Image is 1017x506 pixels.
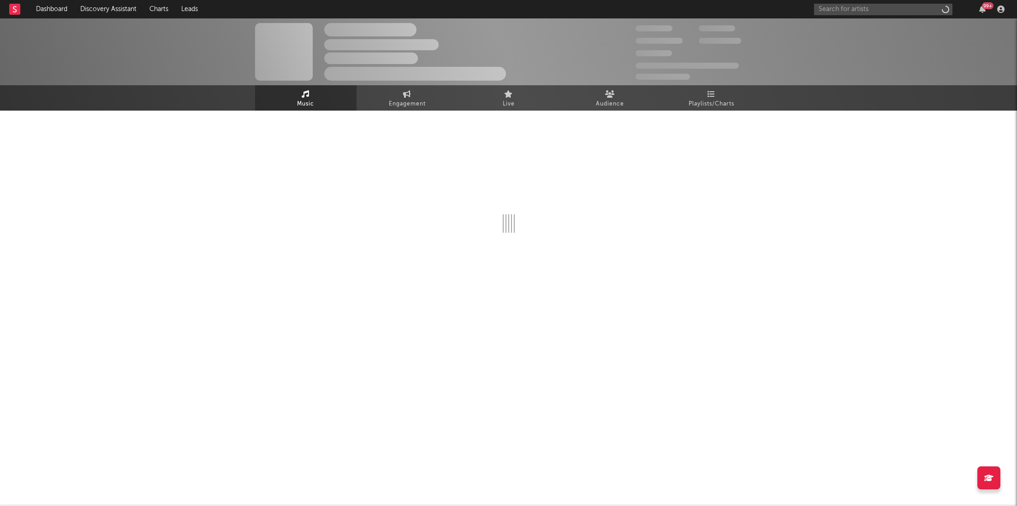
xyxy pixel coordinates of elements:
[636,50,672,56] span: 100,000
[389,99,426,110] span: Engagement
[357,85,458,111] a: Engagement
[661,85,762,111] a: Playlists/Charts
[636,63,739,69] span: 50,000,000 Monthly Listeners
[636,74,690,80] span: Jump Score: 85.0
[979,6,986,13] button: 99+
[689,99,734,110] span: Playlists/Charts
[636,25,672,31] span: 300,000
[559,85,661,111] a: Audience
[982,2,993,9] div: 99 +
[636,38,683,44] span: 50,000,000
[503,99,515,110] span: Live
[297,99,314,110] span: Music
[596,99,624,110] span: Audience
[699,38,741,44] span: 1,000,000
[699,25,735,31] span: 100,000
[255,85,357,111] a: Music
[458,85,559,111] a: Live
[814,4,952,15] input: Search for artists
